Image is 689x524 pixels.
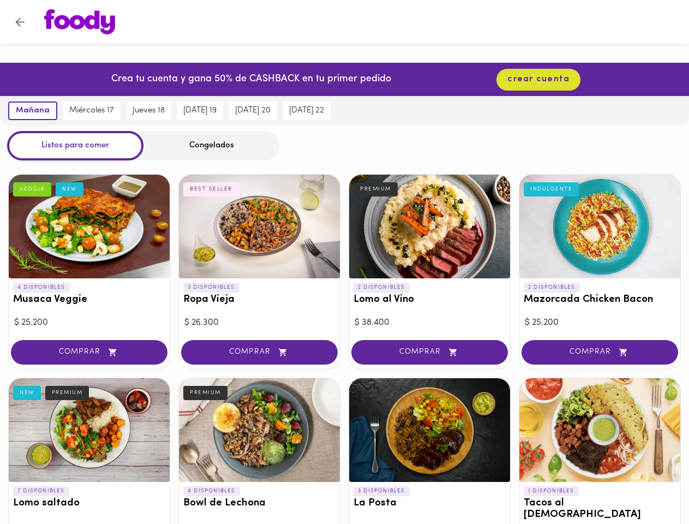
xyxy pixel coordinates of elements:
p: 2 DISPONIBLES [354,283,410,293]
span: COMPRAR [195,348,324,357]
button: mañana [8,102,57,120]
div: VEGGIE [13,182,51,196]
p: 3 DISPONIBLES [183,283,239,293]
span: COMPRAR [25,348,154,357]
h3: Musaca Veggie [13,294,165,306]
div: Bowl de Lechona [179,378,340,482]
p: Crea tu cuenta y gana 50% de CASHBACK en tu primer pedido [111,73,391,87]
span: crear cuenta [507,74,570,85]
p: 7 DISPONIBLES [13,486,69,496]
p: 4 DISPONIBLES [183,486,240,496]
h3: Ropa Vieja [183,294,335,306]
h3: Mazorcada Chicken Bacon [524,294,676,306]
button: COMPRAR [11,340,167,365]
h3: Lomo al Vino [354,294,506,306]
span: [DATE] 19 [183,106,217,116]
p: 4 DISPONIBLES [13,283,70,293]
div: Congelados [143,131,280,160]
div: PREMIUM [45,386,89,400]
p: 3 DISPONIBLES [354,486,410,496]
h3: La Posta [354,498,506,509]
p: 2 DISPONIBLES [524,283,580,293]
div: PREMIUM [354,182,398,196]
div: PREMIUM [183,386,227,400]
span: miércoles 17 [69,106,114,116]
div: INDULGENTE [524,182,579,196]
div: BEST SELLER [183,182,239,196]
button: miércoles 17 [63,102,121,120]
button: Volver [7,9,33,35]
div: Lomo saltado [9,378,170,482]
button: [DATE] 19 [177,102,223,120]
div: $ 25.200 [525,317,675,329]
p: 1 DISPONIBLES [524,486,579,496]
div: Musaca Veggie [9,175,170,278]
div: $ 25.200 [14,317,164,329]
button: COMPRAR [181,340,338,365]
div: Mazorcada Chicken Bacon [519,175,680,278]
span: [DATE] 22 [289,106,324,116]
span: jueves 18 [133,106,165,116]
div: Listos para comer [7,131,143,160]
button: COMPRAR [351,340,508,365]
div: $ 26.300 [184,317,334,329]
button: [DATE] 22 [283,102,331,120]
div: $ 38.400 [355,317,505,329]
div: Ropa Vieja [179,175,340,278]
span: mañana [16,106,50,116]
h3: Tacos al [DEMOGRAPHIC_DATA] [524,498,676,521]
button: [DATE] 20 [229,102,277,120]
div: NEW [56,182,83,196]
div: Lomo al Vino [349,175,510,278]
div: Tacos al Pastor [519,378,680,482]
h3: Bowl de Lechona [183,498,335,509]
h3: Lomo saltado [13,498,165,509]
span: COMPRAR [365,348,494,357]
div: La Posta [349,378,510,482]
iframe: Messagebird Livechat Widget [626,461,678,513]
button: jueves 18 [126,102,171,120]
button: crear cuenta [496,69,580,90]
button: COMPRAR [522,340,678,365]
span: [DATE] 20 [235,106,271,116]
div: NEW [13,386,41,400]
img: logo.png [44,9,115,34]
span: COMPRAR [535,348,664,357]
